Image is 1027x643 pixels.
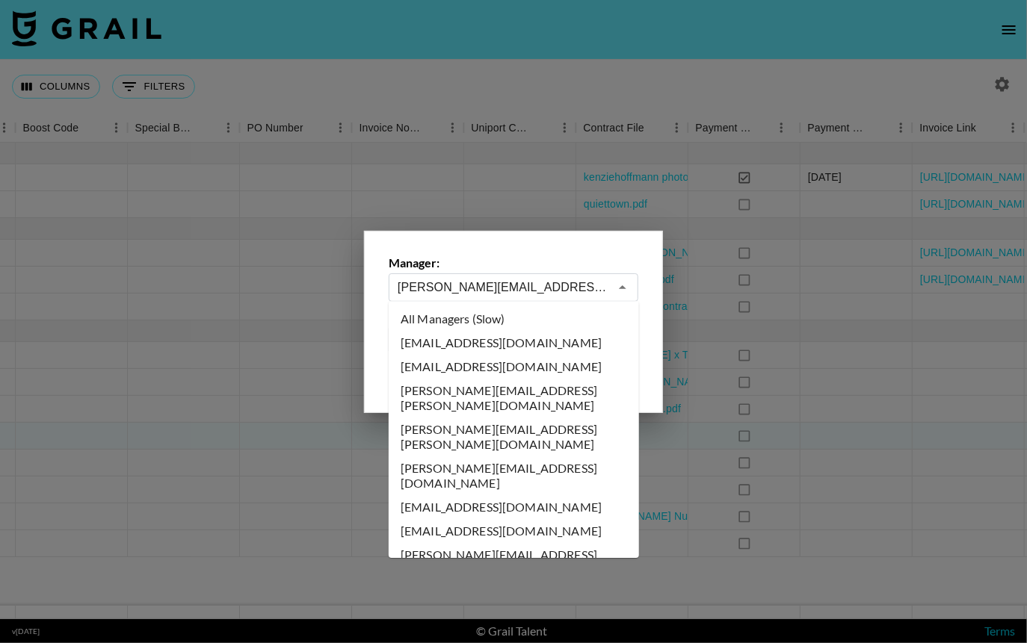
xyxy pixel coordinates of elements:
li: [EMAIL_ADDRESS][DOMAIN_NAME] [389,355,639,379]
li: [PERSON_NAME][EMAIL_ADDRESS][DOMAIN_NAME] [389,543,639,582]
li: [EMAIL_ADDRESS][DOMAIN_NAME] [389,495,639,519]
li: All Managers (Slow) [389,307,639,331]
li: [PERSON_NAME][EMAIL_ADDRESS][PERSON_NAME][DOMAIN_NAME] [389,379,639,417]
button: Close [612,277,633,298]
li: [PERSON_NAME][EMAIL_ADDRESS][DOMAIN_NAME] [389,456,639,495]
li: [EMAIL_ADDRESS][DOMAIN_NAME] [389,331,639,355]
label: Manager: [389,255,638,270]
li: [EMAIL_ADDRESS][DOMAIN_NAME] [389,519,639,543]
li: [PERSON_NAME][EMAIL_ADDRESS][PERSON_NAME][DOMAIN_NAME] [389,417,639,456]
